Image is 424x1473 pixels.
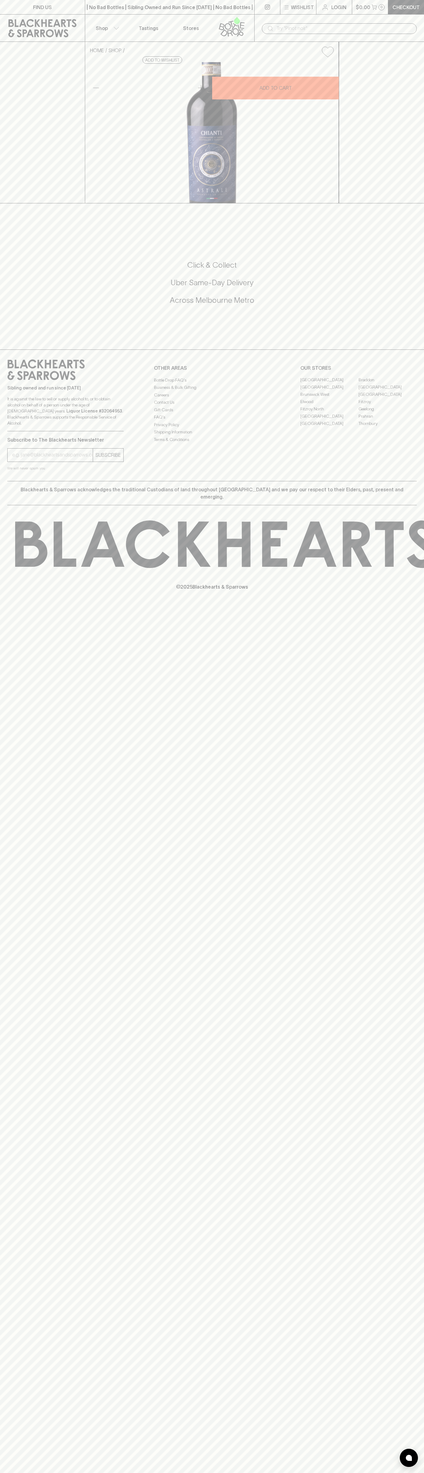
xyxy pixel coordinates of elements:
[109,48,122,53] a: SHOP
[154,406,270,413] a: Gift Cards
[93,449,123,462] button: SUBSCRIBE
[392,4,420,11] p: Checkout
[300,413,359,420] a: [GEOGRAPHIC_DATA]
[139,25,158,32] p: Tastings
[127,15,170,42] a: Tastings
[154,414,270,421] a: FAQ's
[7,260,417,270] h5: Click & Collect
[319,44,336,60] button: Add to wishlist
[212,77,339,99] button: ADD TO CART
[7,278,417,288] h5: Uber Same-Day Delivery
[7,295,417,305] h5: Across Melbourne Metro
[406,1455,412,1461] img: bubble-icon
[142,56,182,64] button: Add to wishlist
[154,429,270,436] a: Shipping Information
[7,385,124,391] p: Sibling owned and run since [DATE]
[170,15,212,42] a: Stores
[154,391,270,399] a: Careers
[276,24,412,33] input: Try "Pinot noir"
[85,15,128,42] button: Shop
[259,84,292,92] p: ADD TO CART
[154,384,270,391] a: Business & Bulk Gifting
[300,406,359,413] a: Fitzroy North
[183,25,199,32] p: Stores
[154,376,270,384] a: Bottle Drop FAQ's
[154,421,270,428] a: Privacy Policy
[7,396,124,426] p: It is against the law to sell or supply alcohol to, or to obtain alcohol on behalf of a person un...
[85,62,339,203] img: 40300.png
[154,364,270,372] p: OTHER AREAS
[359,384,417,391] a: [GEOGRAPHIC_DATA]
[291,4,314,11] p: Wishlist
[7,436,124,443] p: Subscribe to The Blackhearts Newsletter
[359,406,417,413] a: Geelong
[12,486,412,500] p: Blackhearts & Sparrows acknowledges the traditional Custodians of land throughout [GEOGRAPHIC_DAT...
[359,391,417,398] a: [GEOGRAPHIC_DATA]
[380,5,383,9] p: 0
[12,450,93,460] input: e.g. jane@blackheartsandsparrows.com.au
[90,48,104,53] a: HOME
[300,398,359,406] a: Elwood
[359,398,417,406] a: Fitzroy
[359,376,417,384] a: Braddon
[7,465,124,471] p: We will never spam you
[359,413,417,420] a: Prahran
[356,4,370,11] p: $0.00
[300,376,359,384] a: [GEOGRAPHIC_DATA]
[331,4,346,11] p: Login
[300,391,359,398] a: Brunswick West
[154,399,270,406] a: Contact Us
[96,25,108,32] p: Shop
[66,409,122,413] strong: Liquor License #32064953
[7,236,417,337] div: Call to action block
[154,436,270,443] a: Terms & Conditions
[300,384,359,391] a: [GEOGRAPHIC_DATA]
[300,364,417,372] p: OUR STORES
[359,420,417,427] a: Thornbury
[33,4,52,11] p: FIND US
[300,420,359,427] a: [GEOGRAPHIC_DATA]
[95,451,121,459] p: SUBSCRIBE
